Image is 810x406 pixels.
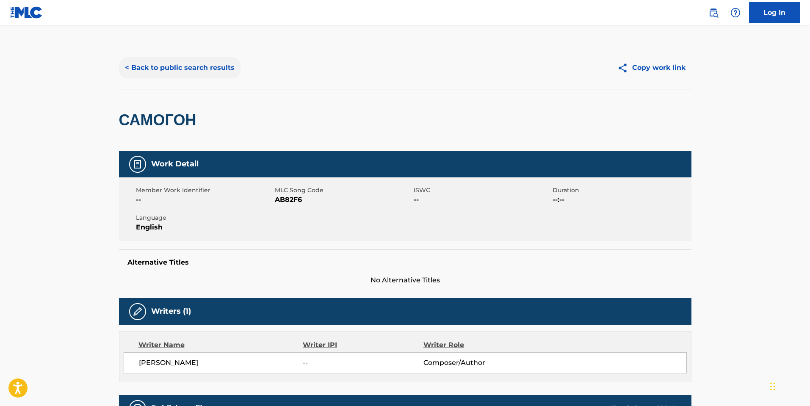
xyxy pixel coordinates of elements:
div: Writer IPI [303,340,423,350]
span: -- [414,195,550,205]
div: Drag [770,374,775,399]
span: English [136,222,273,232]
img: search [708,8,719,18]
a: Log In [749,2,800,23]
span: ISWC [414,186,550,195]
img: help [730,8,741,18]
span: Language [136,213,273,222]
button: < Back to public search results [119,57,241,78]
span: Member Work Identifier [136,186,273,195]
span: No Alternative Titles [119,275,691,285]
span: --:-- [553,195,689,205]
a: Public Search [705,4,722,21]
h2: САМОГОН [119,110,201,130]
span: AB82F6 [275,195,412,205]
div: Writer Name [138,340,303,350]
span: -- [136,195,273,205]
h5: Writers (1) [151,307,191,316]
h5: Alternative Titles [127,258,683,267]
iframe: Chat Widget [768,365,810,406]
img: MLC Logo [10,6,43,19]
button: Copy work link [611,57,691,78]
img: Writers [133,307,143,317]
span: MLC Song Code [275,186,412,195]
span: [PERSON_NAME] [139,358,303,368]
img: Copy work link [617,63,632,73]
span: Duration [553,186,689,195]
div: Help [727,4,744,21]
div: Writer Role [423,340,533,350]
span: Composer/Author [423,358,533,368]
h5: Work Detail [151,159,199,169]
span: -- [303,358,423,368]
img: Work Detail [133,159,143,169]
